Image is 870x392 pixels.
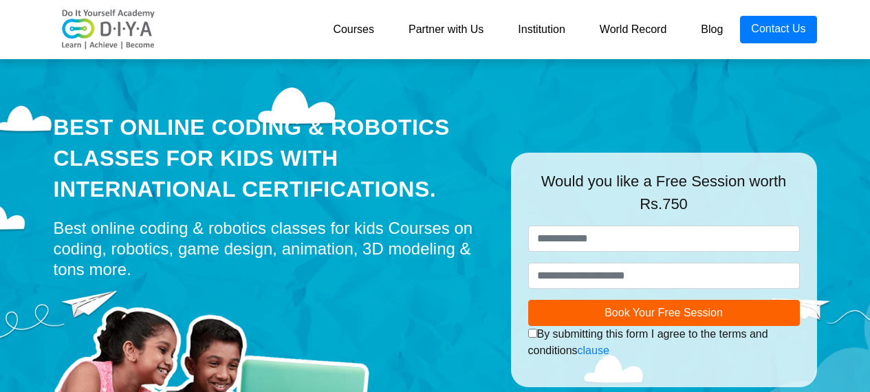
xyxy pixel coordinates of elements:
div: Best Online Coding & Robotics Classes for kids with International Certifications. [54,112,490,204]
a: Partner with Us [391,16,501,43]
button: Book Your Free Session [528,300,800,326]
a: Courses [316,16,391,43]
img: logo-v2.png [54,9,164,50]
span: Book Your Free Session [605,307,723,318]
a: clause [578,345,609,356]
a: World Record [583,16,684,43]
a: Blog [684,16,740,43]
div: Best online coding & robotics classes for kids Courses on coding, robotics, game design, animatio... [54,218,490,280]
a: Contact Us [740,16,816,43]
div: Would you like a Free Session worth Rs.750 [528,170,800,226]
a: Institution [501,16,582,43]
div: By submitting this form I agree to the terms and conditions [528,326,800,359]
